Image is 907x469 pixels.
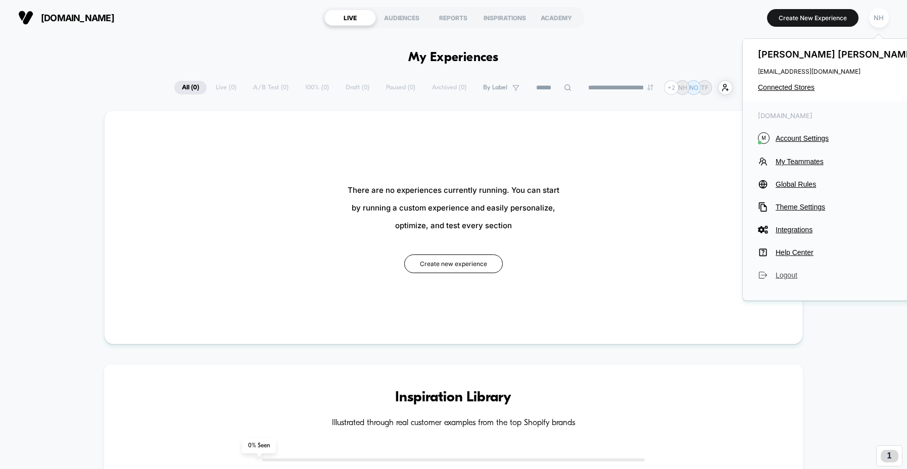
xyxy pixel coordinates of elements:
div: LIVE [324,10,376,26]
span: By Label [483,84,507,91]
button: Play, NEW DEMO 2025-VEED.mp4 [5,239,21,255]
button: NH [866,8,892,28]
button: [DOMAIN_NAME] [15,10,117,26]
img: end [647,84,653,90]
button: Create new experience [404,254,503,273]
div: Current time [318,241,342,252]
div: NH [869,8,889,28]
span: [DOMAIN_NAME] [41,13,114,23]
input: Seek [8,225,457,235]
span: There are no experiences currently running. You can start by running a custom experience and easi... [348,181,559,234]
h4: Illustrated through real customer examples from the top Shopify brands [134,419,772,428]
div: AUDIENCES [376,10,427,26]
p: NH [678,84,687,91]
div: + 2 [664,80,679,95]
div: INSPIRATIONS [479,10,531,26]
input: Volume [390,242,420,252]
p: NO [689,84,698,91]
img: Visually logo [18,10,33,25]
div: ACADEMY [531,10,582,26]
span: 0 % Seen [242,438,276,453]
h3: Inspiration Library [134,390,772,406]
p: TF [701,84,708,91]
button: Play, NEW DEMO 2025-VEED.mp4 [219,118,244,142]
div: REPORTS [427,10,479,26]
div: Duration [343,241,370,252]
h1: My Experiences [408,50,499,65]
button: Create New Experience [767,9,858,27]
span: All ( 0 ) [174,81,207,94]
i: M [758,132,770,144]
